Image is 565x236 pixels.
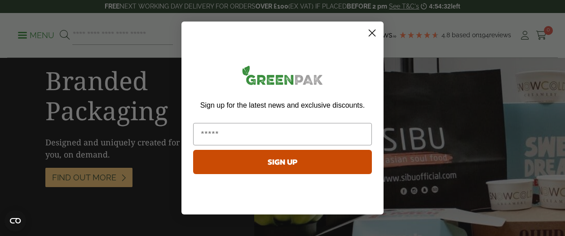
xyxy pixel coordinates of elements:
button: Open CMP widget [4,210,26,232]
span: Sign up for the latest news and exclusive discounts. [200,101,365,109]
button: Close dialog [364,25,380,41]
img: greenpak_logo [193,62,372,92]
input: Email [193,123,372,145]
button: SIGN UP [193,150,372,174]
